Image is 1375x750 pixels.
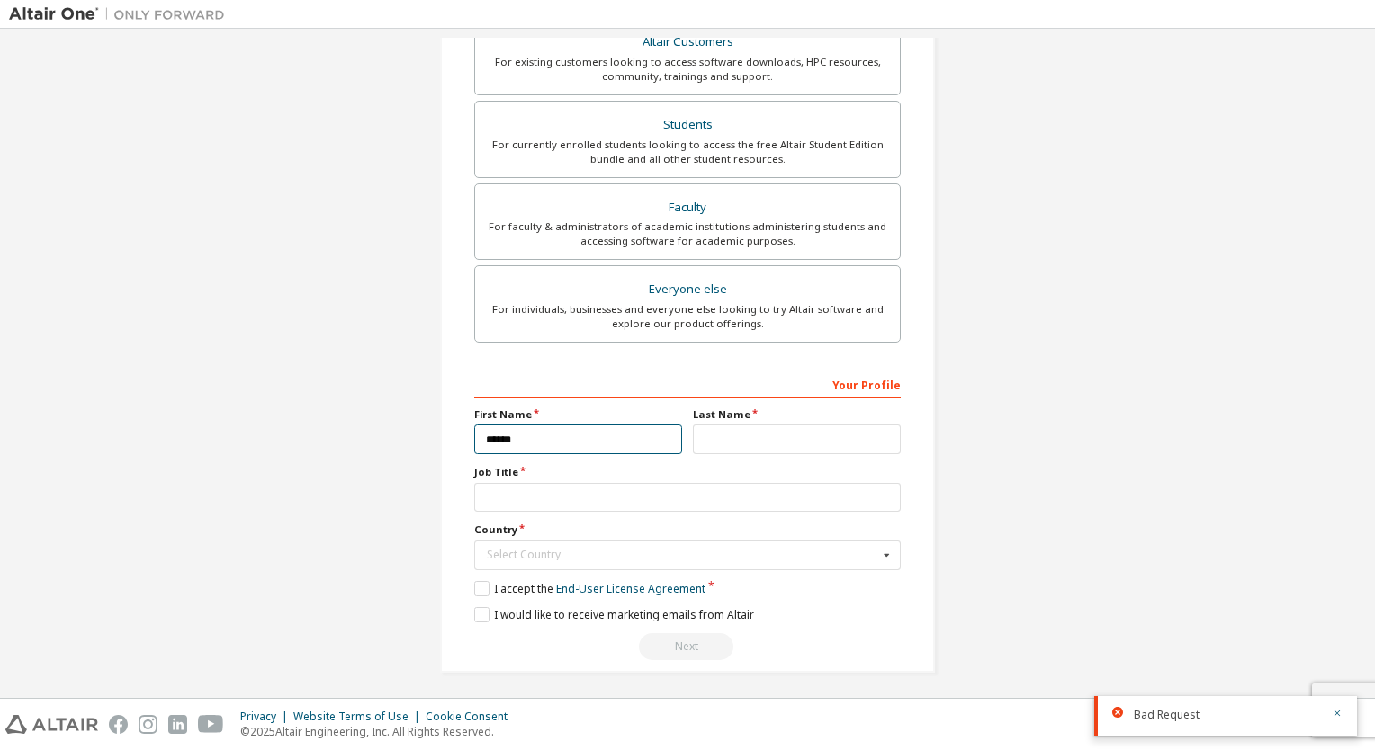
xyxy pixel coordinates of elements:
div: Everyone else [486,277,889,302]
img: youtube.svg [198,715,224,734]
div: Read and acccept EULA to continue [474,633,901,660]
img: altair_logo.svg [5,715,98,734]
div: Your Profile [474,370,901,398]
label: Job Title [474,465,901,479]
div: Website Terms of Use [293,710,426,724]
img: Altair One [9,5,234,23]
div: For individuals, businesses and everyone else looking to try Altair software and explore our prod... [486,302,889,331]
div: Privacy [240,710,293,724]
span: Bad Request [1134,708,1200,722]
img: facebook.svg [109,715,128,734]
label: First Name [474,407,682,422]
div: Faculty [486,195,889,220]
img: instagram.svg [139,715,157,734]
div: For faculty & administrators of academic institutions administering students and accessing softwa... [486,219,889,248]
div: For existing customers looking to access software downloads, HPC resources, community, trainings ... [486,55,889,84]
div: Cookie Consent [426,710,518,724]
p: © 2025 Altair Engineering, Inc. All Rights Reserved. [240,724,518,739]
div: Select Country [487,549,878,560]
img: linkedin.svg [168,715,187,734]
a: End-User License Agreement [556,581,705,596]
div: Altair Customers [486,30,889,55]
label: Country [474,522,901,537]
label: I accept the [474,581,705,596]
label: I would like to receive marketing emails from Altair [474,607,754,622]
div: Students [486,112,889,138]
div: For currently enrolled students looking to access the free Altair Student Edition bundle and all ... [486,138,889,166]
label: Last Name [693,407,901,422]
